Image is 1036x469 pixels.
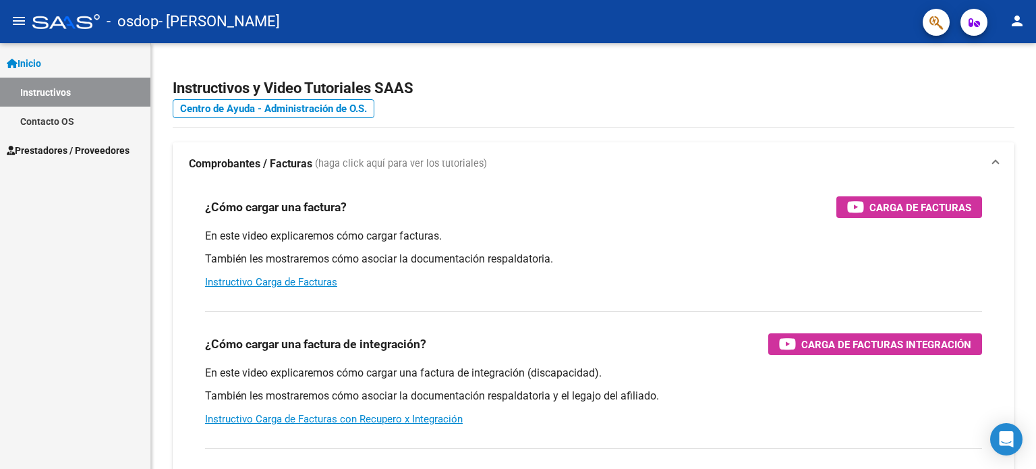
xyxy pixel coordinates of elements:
h2: Instructivos y Video Tutoriales SAAS [173,76,1014,101]
mat-icon: menu [11,13,27,29]
span: - osdop [107,7,159,36]
p: En este video explicaremos cómo cargar una factura de integración (discapacidad). [205,366,982,381]
span: (haga click aquí para ver los tutoriales) [315,157,487,171]
p: En este video explicaremos cómo cargar facturas. [205,229,982,244]
a: Instructivo Carga de Facturas con Recupero x Integración [205,413,463,425]
span: Carga de Facturas Integración [801,336,971,353]
span: Inicio [7,56,41,71]
button: Carga de Facturas Integración [768,333,982,355]
strong: Comprobantes / Facturas [189,157,312,171]
span: - [PERSON_NAME] [159,7,280,36]
div: Open Intercom Messenger [990,423,1023,456]
p: También les mostraremos cómo asociar la documentación respaldatoria. [205,252,982,267]
p: También les mostraremos cómo asociar la documentación respaldatoria y el legajo del afiliado. [205,389,982,404]
a: Instructivo Carga de Facturas [205,276,337,288]
h3: ¿Cómo cargar una factura? [205,198,347,217]
mat-expansion-panel-header: Comprobantes / Facturas (haga click aquí para ver los tutoriales) [173,142,1014,186]
h3: ¿Cómo cargar una factura de integración? [205,335,426,354]
span: Carga de Facturas [869,199,971,216]
span: Prestadores / Proveedores [7,143,129,158]
mat-icon: person [1009,13,1025,29]
a: Centro de Ayuda - Administración de O.S. [173,99,374,118]
button: Carga de Facturas [836,196,982,218]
